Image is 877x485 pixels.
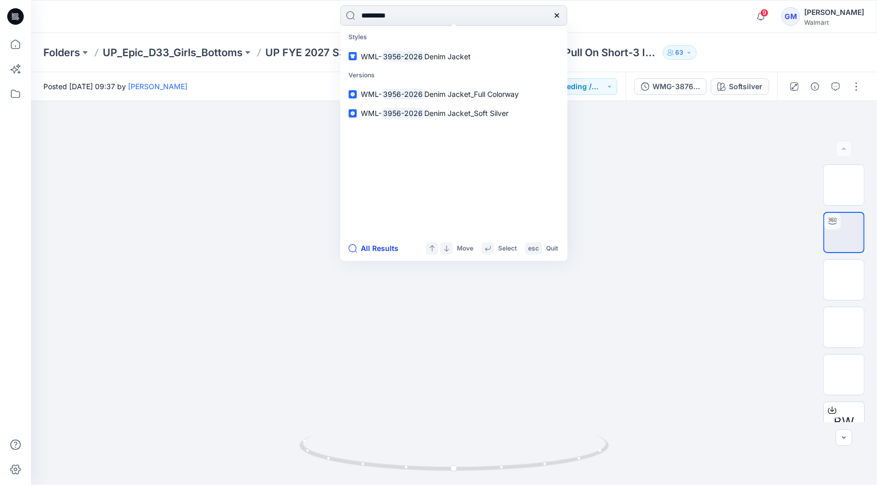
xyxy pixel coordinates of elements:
button: All Results [348,242,405,255]
a: UP_Epic_D33_Girls_Bottoms [103,45,243,60]
p: 63 [676,47,684,58]
button: 63 [663,45,697,60]
div: GM [782,7,800,26]
p: esc [528,243,539,254]
span: WML- [361,52,381,61]
p: Versions [342,66,565,85]
a: WML-3956-2026Denim Jacket_Full Colorway [342,85,565,104]
span: Denim Jacket [424,52,471,61]
mark: 3956-2026 [381,51,424,62]
p: Styles [342,28,565,47]
button: WMG-3876-2026 Pull On Short_Full Colorway [634,78,707,95]
span: WML- [361,109,381,118]
div: WMG-3876-2026 Pull On Short_Full Colorway [652,81,700,92]
button: Details [807,78,823,95]
div: Walmart [804,19,864,26]
span: BW [834,413,854,431]
button: Softsilver [711,78,769,95]
span: Denim Jacket_Soft Silver [424,109,508,118]
span: WML- [361,90,381,98]
div: Softsilver [729,81,762,92]
a: [PERSON_NAME] [128,82,187,91]
span: 9 [760,9,769,17]
p: Move [457,243,473,254]
span: Posted [DATE] 09:37 by [43,81,187,92]
a: WML-3956-2026Denim Jacket_Soft Silver [342,104,565,123]
span: Denim Jacket_Full Colorway [424,90,519,98]
div: [PERSON_NAME] [804,6,864,19]
p: Select [498,243,517,254]
a: Folders [43,45,80,60]
mark: 3956-2026 [381,107,424,119]
a: UP FYE 2027 S3 D33 Girls bottoms Epic [265,45,451,60]
p: Quit [546,243,558,254]
a: WML-3956-2026Denim Jacket [342,47,565,66]
mark: 3956-2026 [381,88,424,100]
